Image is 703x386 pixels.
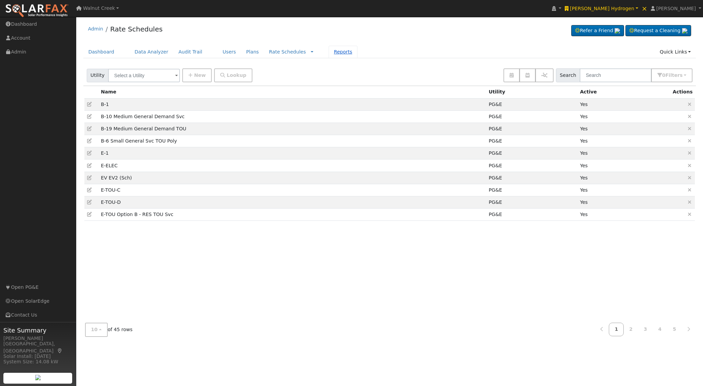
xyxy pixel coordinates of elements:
th: Active [578,86,670,98]
td: B-1 [99,98,487,110]
td: Yes [578,135,670,147]
td: Pacific Gas & Electric [487,135,578,147]
a: Admin [88,26,103,31]
td: Pacific Gas & Electric [487,196,578,209]
a: Refer a Friend [571,25,624,37]
a: Plans [241,46,264,58]
td: Pacific Gas & Electric [487,209,578,221]
a: Edit Rate Schedule (10) [87,150,93,156]
img: retrieve [35,375,41,380]
a: Edit Rate Schedule (11) [87,102,93,107]
img: retrieve [615,28,620,34]
td: Pacific Gas & Electric [487,184,578,196]
img: retrieve [682,28,687,34]
span: Lookup [227,72,246,78]
div: Solar Install: [DATE] [3,353,73,360]
div: [GEOGRAPHIC_DATA], [GEOGRAPHIC_DATA] [3,340,73,355]
a: Dashboard [83,46,120,58]
a: Delete Rate Schedule [687,212,693,217]
td: Yes [578,209,670,221]
td: Yes [578,147,670,159]
td: Pacific Gas & Electric [487,98,578,110]
td: B-19 Medium General Demand TOU (Secondary) Mandatory [99,123,487,135]
span: Site Summary [3,326,73,335]
span: × [642,4,647,13]
a: Quick Links [655,46,696,58]
a: Delete Rate Schedule [687,102,693,107]
td: E-TOU-D [99,196,487,209]
a: Delete Rate Schedule [687,138,693,144]
a: 1 [609,323,624,336]
td: E-1 [99,147,487,159]
span: [PERSON_NAME] [656,6,696,11]
a: Edit Rate Schedule (1) [87,163,93,168]
td: B-6 Small General Service TOU Poly Phase [99,135,487,147]
div: System Size: 14.08 kW [3,358,73,365]
td: Yes [578,98,670,110]
th: Name [99,86,487,98]
span: 10 [91,327,98,332]
span: [PERSON_NAME] Hydrogen [570,6,634,11]
a: 3 [638,323,653,336]
a: Delete Rate Schedule [687,187,693,193]
a: Request a Cleaning [625,25,691,37]
a: Data Analyzer [129,46,173,58]
td: E-ELEC [99,159,487,172]
a: Edit Rate Schedule (4) [87,199,93,205]
a: Rate Schedules [110,25,163,33]
th: Actions [670,86,695,98]
a: 5 [667,323,682,336]
span: Walnut Creek [83,5,115,11]
a: Rate Schedules [269,49,306,55]
td: B-10 Medium General Demand Service (Primary Voltage) [99,110,487,123]
td: Yes [578,110,670,123]
td: Yes [578,172,670,184]
a: Delete Rate Schedule [687,150,693,156]
a: Edit Rate Schedule (68) [87,138,93,144]
button: 10 [85,323,108,337]
div: of 45 rows [85,323,133,337]
button: 0Filters [651,68,692,82]
button: Lookup [214,68,252,82]
td: Yes [578,159,670,172]
td: Pacific Gas & Electric [487,172,578,184]
a: Delete Rate Schedule [687,175,693,180]
td: E-TOU-C [99,184,487,196]
button: Edit Seasons [503,68,520,82]
td: Pacific Gas & Electric [487,159,578,172]
input: Select a Utility [108,69,180,82]
a: Edit Rate Schedule (14) [87,175,93,180]
a: Edit Rate Schedule (65) [87,114,93,119]
a: Delete Rate Schedule [687,126,693,131]
span: Filter [665,72,683,78]
button: New [182,68,212,82]
td: E-TOU Option B - Residential Time of Use Service (All Baseline Regions) [99,209,487,221]
span: Search [556,68,580,82]
img: SolarFax [5,4,69,18]
td: Pacific Gas & Electric [487,110,578,123]
td: Pacific Gas & Electric [487,147,578,159]
a: 2 [623,323,638,336]
a: Edit Rate Schedule (110) [87,126,93,131]
input: Search [580,68,652,82]
th: Utility [487,86,578,98]
td: Yes [578,196,670,209]
div: [PERSON_NAME] [3,335,73,342]
a: Edit Rate Schedule (58) [87,212,93,217]
a: Delete Rate Schedule [687,199,693,205]
button: Assign Aliases [535,68,554,82]
span: New [194,72,206,78]
span: Utility [87,69,109,82]
span: s [680,72,682,78]
button: Edit Period names [519,68,536,82]
a: Reports [329,46,357,58]
td: Yes [578,123,670,135]
td: Yes [578,184,670,196]
a: Map [57,348,63,353]
a: Users [218,46,241,58]
a: Delete Rate Schedule [687,163,693,168]
td: Electric Vehicle EV2 (Sch) [99,172,487,184]
a: 4 [653,323,667,336]
a: Delete Rate Schedule [687,114,693,119]
a: Audit Trail [173,46,207,58]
